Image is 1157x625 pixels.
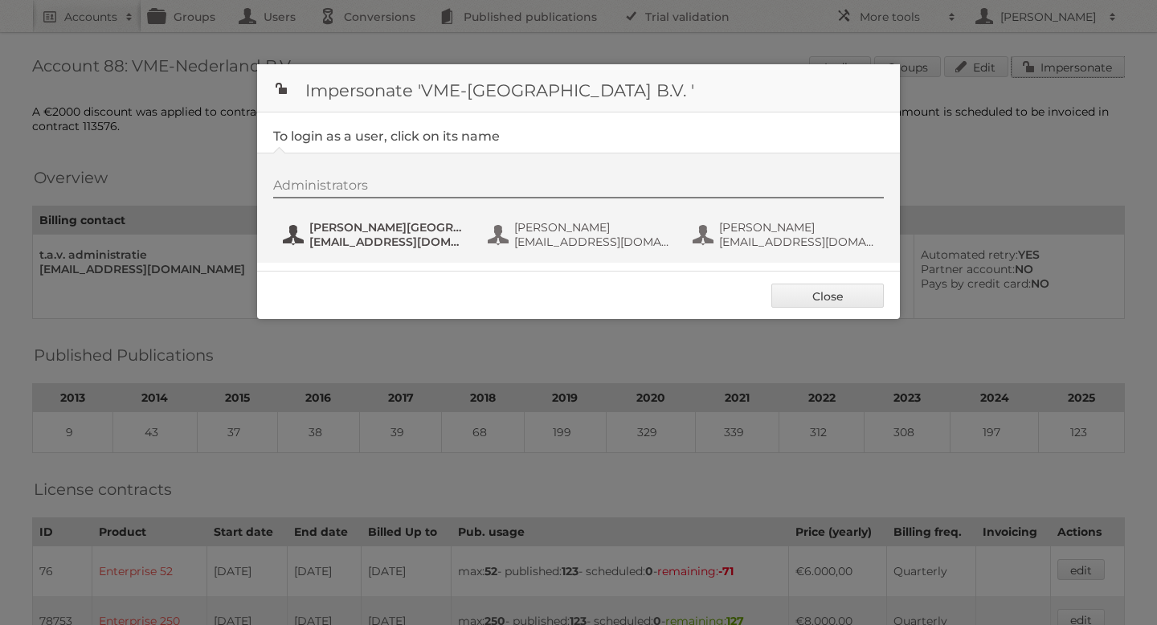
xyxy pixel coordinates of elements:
[309,235,465,249] span: [EMAIL_ADDRESS][DOMAIN_NAME]
[514,220,670,235] span: [PERSON_NAME]
[273,129,500,144] legend: To login as a user, click on its name
[771,284,884,308] a: Close
[486,219,675,251] button: [PERSON_NAME] [EMAIL_ADDRESS][DOMAIN_NAME]
[309,220,465,235] span: [PERSON_NAME][GEOGRAPHIC_DATA]
[691,219,880,251] button: [PERSON_NAME] [EMAIL_ADDRESS][DOMAIN_NAME]
[719,220,875,235] span: [PERSON_NAME]
[514,235,670,249] span: [EMAIL_ADDRESS][DOMAIN_NAME]
[719,235,875,249] span: [EMAIL_ADDRESS][DOMAIN_NAME]
[257,64,900,112] h1: Impersonate 'VME-[GEOGRAPHIC_DATA] B.V. '
[281,219,470,251] button: [PERSON_NAME][GEOGRAPHIC_DATA] [EMAIL_ADDRESS][DOMAIN_NAME]
[273,178,884,198] div: Administrators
